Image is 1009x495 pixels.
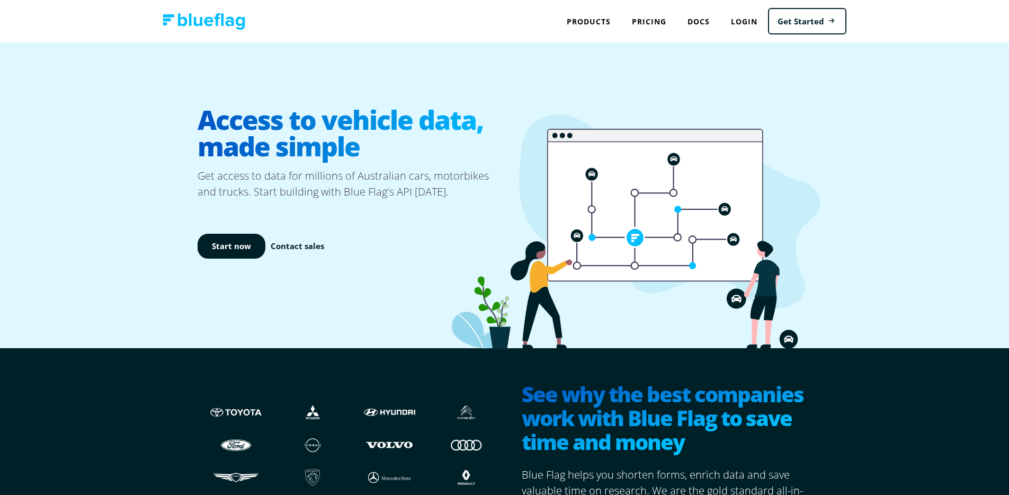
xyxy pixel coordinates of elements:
[439,467,494,488] img: Renault logo
[556,11,621,32] div: Products
[362,402,417,422] img: Hyundai logo
[768,8,846,35] a: Get Started
[208,402,264,422] img: Toyota logo
[362,467,417,488] img: Mercedes logo
[522,382,812,456] h2: See why the best companies work with Blue Flag to save time and money
[720,11,768,32] a: Login to Blue Flag application
[362,435,417,455] img: Volvo logo
[163,13,245,30] img: Blue Flag logo
[285,467,341,488] img: Peugeot logo
[208,435,264,455] img: Ford logo
[198,168,505,200] p: Get access to data for millions of Australian cars, motorbikes and trucks. Start building with Bl...
[285,402,341,422] img: Mistubishi logo
[208,467,264,488] img: Genesis logo
[198,234,265,259] a: Start now
[198,98,505,168] h1: Access to vehicle data, made simple
[677,11,720,32] a: Docs
[439,402,494,422] img: Citroen logo
[271,240,324,252] a: Contact sales
[439,435,494,455] img: Audi logo
[621,11,677,32] a: Pricing
[285,435,341,455] img: Nissan logo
